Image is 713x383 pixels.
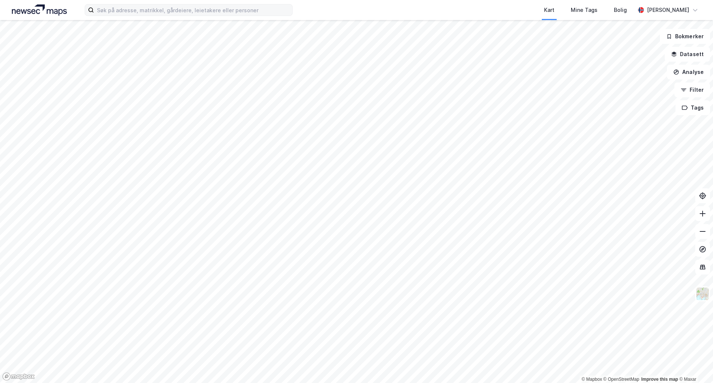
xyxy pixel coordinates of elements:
iframe: Chat Widget [676,347,713,383]
button: Bokmerker [660,29,710,44]
button: Analyse [667,65,710,79]
button: Tags [675,100,710,115]
a: Improve this map [641,377,678,382]
button: Datasett [665,47,710,62]
input: Søk på adresse, matrikkel, gårdeiere, leietakere eller personer [94,4,292,16]
img: logo.a4113a55bc3d86da70a041830d287a7e.svg [12,4,67,16]
div: [PERSON_NAME] [647,6,689,14]
img: Z [696,287,710,301]
div: Kart [544,6,554,14]
a: Mapbox [582,377,602,382]
div: Kontrollprogram for chat [676,347,713,383]
div: Mine Tags [571,6,598,14]
button: Filter [674,82,710,97]
a: OpenStreetMap [603,377,639,382]
div: Bolig [614,6,627,14]
a: Mapbox homepage [2,372,35,381]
